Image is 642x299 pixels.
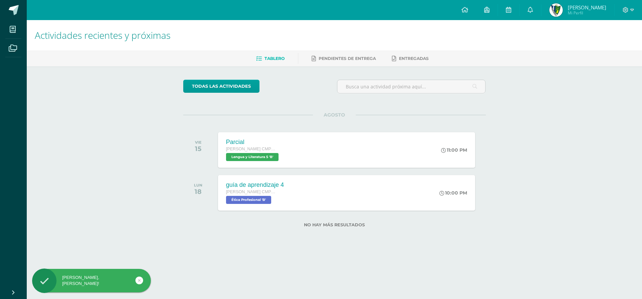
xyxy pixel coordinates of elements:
span: Ética Profesional 'B' [226,196,271,204]
img: 2eea02dcb7ac577344e14924ac1713b7.png [549,3,563,17]
span: [PERSON_NAME] CMP Bachillerato en CCLL con Orientación en Computación [226,147,276,151]
a: todas las Actividades [183,80,259,93]
input: Busca una actividad próxima aquí... [337,80,486,93]
span: Pendientes de entrega [319,56,376,61]
span: AGOSTO [313,112,356,118]
div: LUN [194,183,202,188]
div: 15 [195,145,202,153]
span: Entregadas [399,56,429,61]
div: [PERSON_NAME], [PERSON_NAME]! [32,275,151,287]
span: Tablero [264,56,285,61]
div: 11:00 PM [441,147,467,153]
a: Tablero [256,53,285,64]
div: VIE [195,140,202,145]
span: Mi Perfil [568,10,606,16]
div: 18 [194,188,202,196]
a: Entregadas [392,53,429,64]
label: No hay más resultados [183,222,486,227]
span: Actividades recientes y próximas [35,29,171,42]
span: [PERSON_NAME] [568,4,606,11]
div: guía de aprendizaje 4 [226,181,284,189]
span: Lengua y Literatura 5 'B' [226,153,279,161]
div: Parcial [226,139,280,146]
span: [PERSON_NAME] CMP Bachillerato en CCLL con Orientación en Computación [226,190,276,194]
a: Pendientes de entrega [312,53,376,64]
div: 10:00 PM [439,190,467,196]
